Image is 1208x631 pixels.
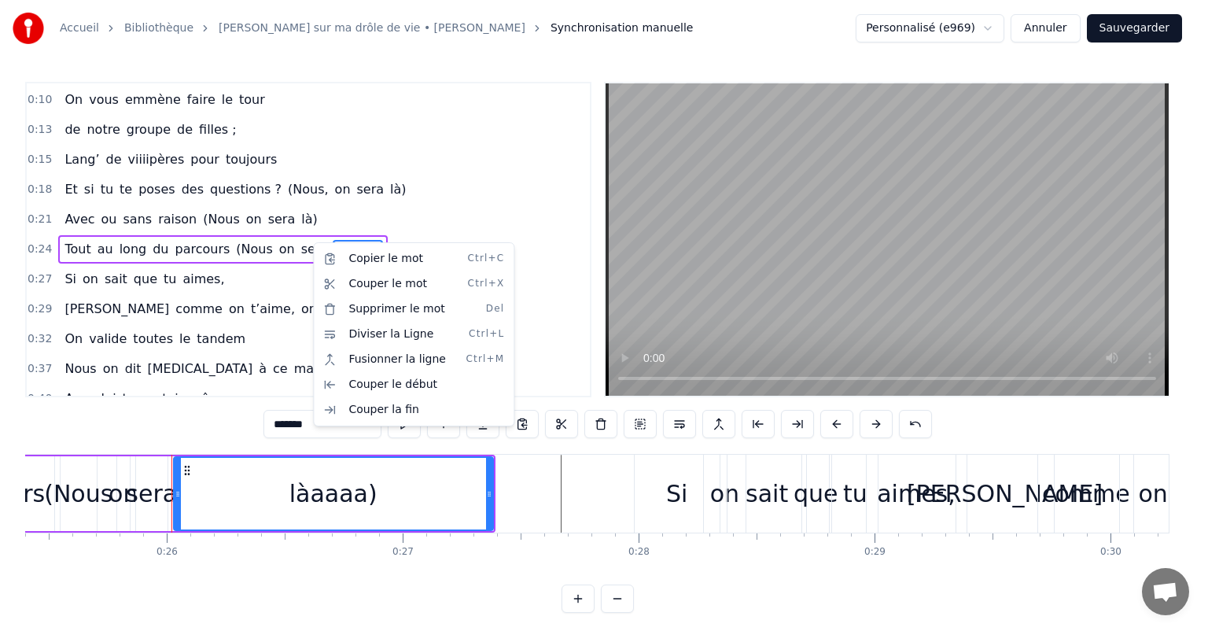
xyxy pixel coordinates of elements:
[467,253,504,265] span: Ctrl+C
[317,271,510,297] div: Couper le mot
[317,297,510,322] div: Supprimer le mot
[317,347,510,372] div: Fusionner la ligne
[317,322,510,347] div: Diviser la Ligne
[317,372,510,397] div: Couper le début
[469,328,504,341] span: Ctrl+L
[466,353,504,366] span: Ctrl+M
[317,397,510,423] div: Couper la fin
[317,246,510,271] div: Copier le mot
[468,278,505,290] span: Ctrl+X
[486,303,505,315] span: Del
